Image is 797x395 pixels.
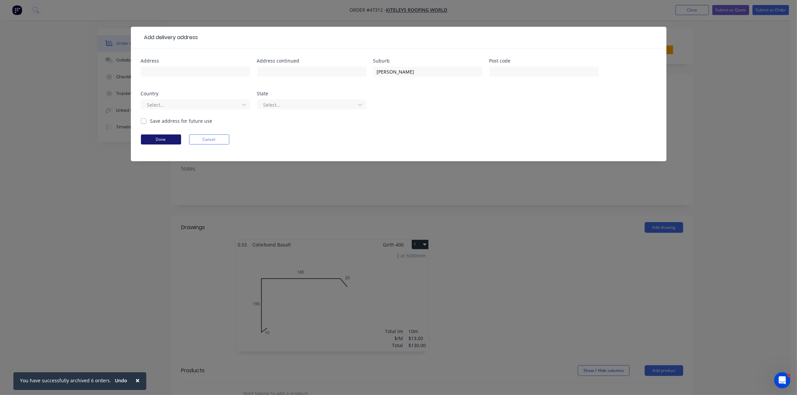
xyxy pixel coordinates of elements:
[141,91,250,96] div: Country
[373,59,483,63] div: Suburb
[189,134,229,144] button: Cancel
[136,376,140,385] span: ×
[489,59,599,63] div: Post code
[257,59,367,63] div: Address continued
[150,117,213,124] label: Save address for future use
[141,134,181,144] button: Done
[141,33,198,41] div: Add delivery address
[774,372,790,388] iframe: Intercom live chat
[141,59,250,63] div: Address
[257,91,367,96] div: State
[111,376,131,386] button: Undo
[20,377,111,384] div: You have successfully archived 6 orders.
[129,372,146,388] button: Close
